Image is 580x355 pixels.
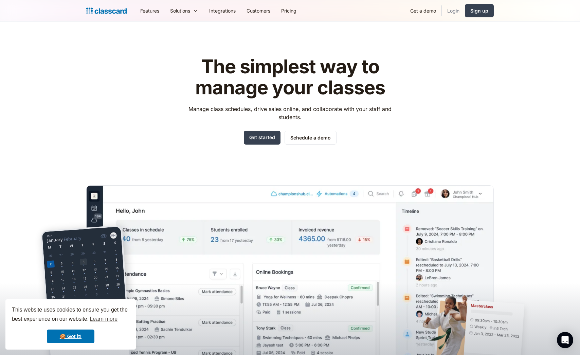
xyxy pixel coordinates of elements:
a: Get started [244,131,280,145]
div: Sign up [470,7,488,14]
a: Login [442,3,465,18]
span: This website uses cookies to ensure you get the best experience on our website. [12,306,129,324]
a: Features [135,3,165,18]
a: Pricing [276,3,302,18]
a: learn more about cookies [89,314,119,324]
div: Solutions [165,3,204,18]
a: dismiss cookie message [47,330,94,343]
div: cookieconsent [5,299,136,350]
div: Open Intercom Messenger [557,332,573,348]
a: Schedule a demo [285,131,337,145]
a: Sign up [465,4,494,17]
p: Manage class schedules, drive sales online, and collaborate with your staff and students. [182,105,398,121]
a: Customers [241,3,276,18]
a: Integrations [204,3,241,18]
div: Solutions [170,7,190,14]
a: Logo [86,6,127,16]
a: Get a demo [405,3,441,18]
h1: The simplest way to manage your classes [182,56,398,98]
